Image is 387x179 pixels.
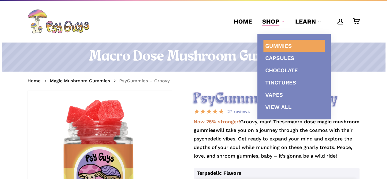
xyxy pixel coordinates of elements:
a: Gummies [263,40,325,52]
label: Terpadelic Flavors [197,170,241,176]
span: Tinctures [265,79,296,86]
span: Home [234,18,252,25]
a: Cart [353,18,359,25]
a: Shop [262,17,285,26]
h1: Macro Dose Mushroom Gummies [28,48,359,65]
a: Vapes [263,89,325,101]
span: PsyGummies – Groovy [119,78,170,84]
span: Learn [295,18,316,25]
a: Home [28,78,41,84]
a: Learn [295,17,322,26]
span: Chocolate [265,67,298,73]
a: Chocolate [263,64,325,76]
strong: Now 25% stronger! [194,119,240,125]
a: Capsules [263,52,325,64]
a: View All [263,101,325,113]
p: Groovy, man! These will take you on a journey through the cosmos with their psychedelic vibes. Ge... [194,117,360,168]
span: Gummies [265,43,292,49]
img: PsyGuys [28,9,89,34]
span: Shop [262,18,279,25]
span: View All [265,104,292,110]
span: Capsules [265,55,294,61]
a: Home [234,17,252,26]
span: Vapes [265,91,283,98]
nav: Main Menu [229,1,359,42]
strong: macro dose magic mushroom gummies [194,119,359,133]
a: Magic Mushroom Gummies [50,78,110,84]
a: Tinctures [263,76,325,89]
h2: PsyGummies – Groovy [194,91,360,107]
